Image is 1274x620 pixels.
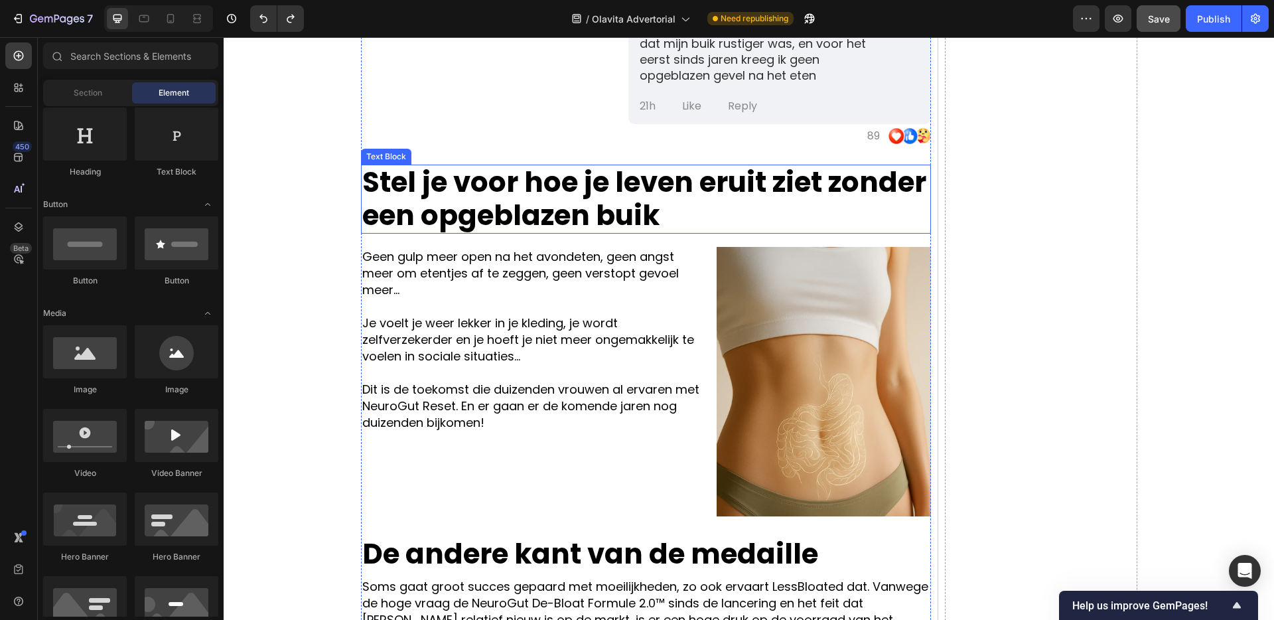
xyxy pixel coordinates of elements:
[5,5,99,32] button: 7
[416,62,432,76] p: 21h
[1072,599,1229,612] span: Help us improve GemPages!
[493,210,707,479] img: gempages_585833384975008459-6a0bd994-aa86-4a16-ac7a-463bc9c24902.png
[43,467,127,479] div: Video
[140,114,185,125] div: Text Block
[135,275,218,287] div: Button
[721,13,788,25] span: Need republishing
[1197,12,1230,26] div: Publish
[139,125,703,198] strong: Stel je voor hoe je leven eruit ziet zonder een opgeblazen buik
[1186,5,1241,32] button: Publish
[135,551,218,563] div: Hero Banner
[43,275,127,287] div: Button
[135,384,218,396] div: Image
[250,5,304,32] div: Undo/Redo
[74,87,102,99] span: Section
[1072,597,1245,613] button: Show survey - Help us improve GemPages!
[43,307,66,319] span: Media
[43,384,127,396] div: Image
[87,11,93,27] p: 7
[459,62,478,76] p: Like
[43,551,127,563] div: Hero Banner
[1148,13,1170,25] span: Save
[644,92,656,106] p: 89
[197,303,218,324] span: Toggle open
[664,90,707,108] img: gempages_585833384975008459-bf550acd-93be-48e4-a75b-b15809e5ed3c.webp
[159,87,189,99] span: Element
[139,277,481,327] p: Je voelt je weer lekker in je kleding, je wordt zelfverzekerder en je hoeft je niet meer ongemakk...
[10,243,32,254] div: Beta
[1137,5,1180,32] button: Save
[1229,555,1261,587] div: Open Intercom Messenger
[224,37,1274,620] iframe: Design area
[139,344,481,394] p: Dit is de toekomst die duizenden vrouwen al ervaren met NeuroGut Reset. En er gaan er de komende ...
[43,166,127,178] div: Heading
[139,541,706,607] p: Soms gaat groot succes gepaard met moeilijkheden, zo ook ervaart LessBloated dat. Vanwege de hoge...
[586,12,589,26] span: /
[43,198,68,210] span: Button
[197,194,218,215] span: Toggle open
[139,501,706,534] p: De andere kant van de medaille
[135,166,218,178] div: Text Block
[139,211,481,261] p: Geen gulp meer open na het avondeten, geen angst meer om etentjes af te zeggen, geen verstopt gev...
[43,42,218,69] input: Search Sections & Elements
[504,62,533,76] p: Reply
[135,467,218,479] div: Video Banner
[13,141,32,152] div: 450
[592,12,675,26] span: Olavita Advertorial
